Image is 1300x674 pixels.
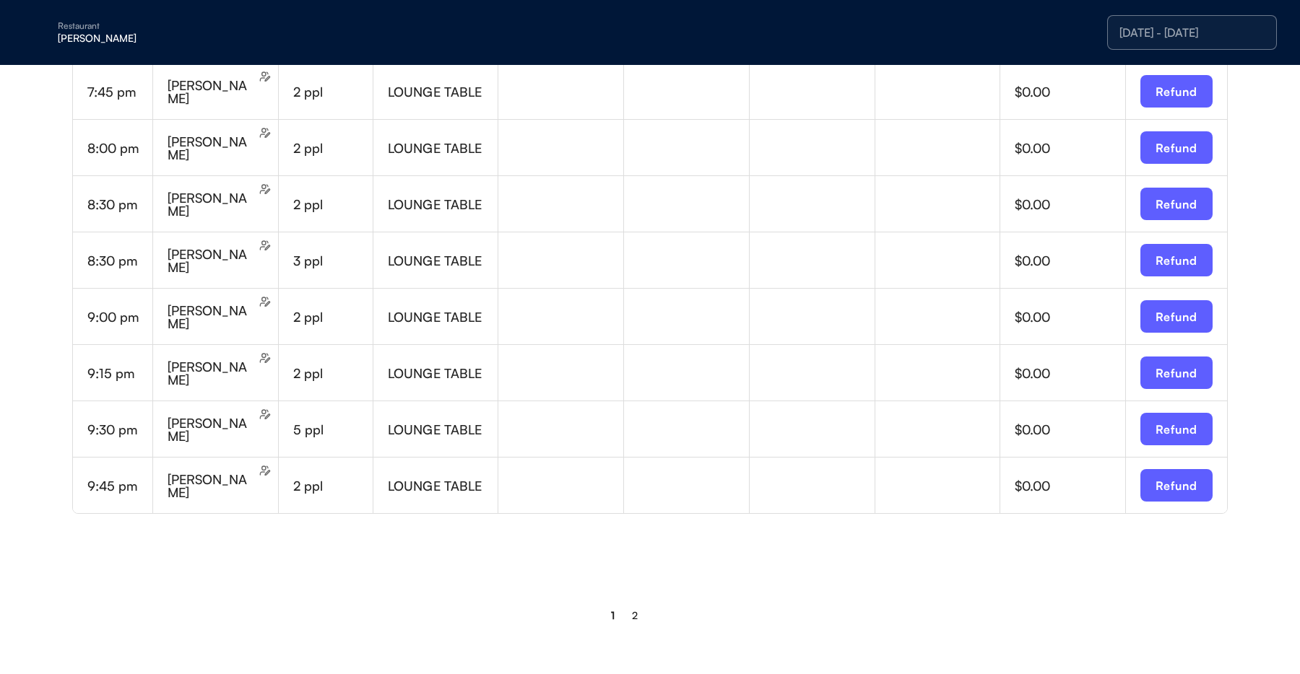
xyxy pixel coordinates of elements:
[1140,469,1213,502] button: Refund
[259,183,271,195] img: users-edit.svg
[1140,188,1213,220] button: Refund
[388,423,498,436] div: LOUNGE TABLE
[259,352,271,364] img: users-edit.svg
[293,85,373,98] div: 2 ppl
[388,141,498,154] div: LOUNGE TABLE
[611,610,615,621] div: 1
[632,610,638,621] div: 2
[29,21,52,44] img: yH5BAEAAAAALAAAAAABAAEAAAIBRAA7
[1015,85,1125,98] div: $0.00
[293,198,373,211] div: 2 ppl
[168,79,256,105] div: [PERSON_NAME]
[293,423,373,436] div: 5 ppl
[87,141,152,154] div: 8:00 pm
[87,198,152,211] div: 8:30 pm
[388,254,498,267] div: LOUNGE TABLE
[168,304,256,330] div: [PERSON_NAME]
[1015,367,1125,380] div: $0.00
[1015,254,1125,267] div: $0.00
[168,191,256,217] div: [PERSON_NAME]
[293,254,373,267] div: 3 ppl
[1140,300,1213,333] button: Refund
[1015,479,1125,492] div: $0.00
[293,367,373,380] div: 2 ppl
[388,479,498,492] div: LOUNGE TABLE
[58,22,240,30] div: Restaurant
[168,416,256,442] div: [PERSON_NAME]
[87,479,152,492] div: 9:45 pm
[168,135,256,161] div: [PERSON_NAME]
[1015,198,1125,211] div: $0.00
[1015,310,1125,323] div: $0.00
[259,71,271,82] img: users-edit.svg
[259,240,271,251] img: users-edit.svg
[87,85,152,98] div: 7:45 pm
[293,310,373,323] div: 2 ppl
[1140,244,1213,276] button: Refund
[1140,413,1213,445] button: Refund
[87,310,152,323] div: 9:00 pm
[259,408,271,420] img: users-edit.svg
[293,141,373,154] div: 2 ppl
[1015,141,1125,154] div: $0.00
[1015,423,1125,436] div: $0.00
[259,465,271,476] img: users-edit.svg
[168,248,256,273] div: [PERSON_NAME]
[87,423,152,436] div: 9:30 pm
[1140,131,1213,164] button: Refund
[1140,75,1213,108] button: Refund
[1119,27,1265,38] div: [DATE] - [DATE]
[388,310,498,323] div: LOUNGE TABLE
[388,198,498,211] div: LOUNGE TABLE
[58,33,240,43] div: [PERSON_NAME]
[388,85,498,98] div: LOUNGE TABLE
[87,254,152,267] div: 8:30 pm
[259,296,271,307] img: users-edit.svg
[259,127,271,139] img: users-edit.svg
[87,367,152,380] div: 9:15 pm
[168,473,256,499] div: [PERSON_NAME]
[168,360,256,386] div: [PERSON_NAME]
[1140,356,1213,389] button: Refund
[293,479,373,492] div: 2 ppl
[388,367,498,380] div: LOUNGE TABLE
